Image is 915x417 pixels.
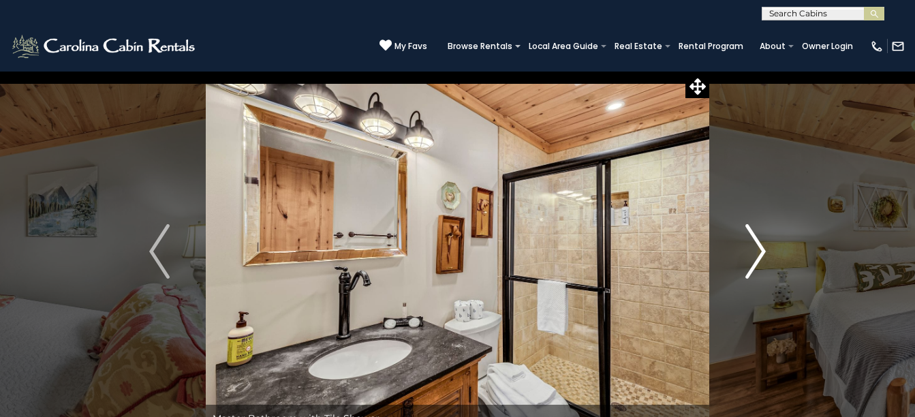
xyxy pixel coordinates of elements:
[795,37,860,56] a: Owner Login
[753,37,792,56] a: About
[394,40,427,52] span: My Favs
[379,39,427,53] a: My Favs
[870,40,884,53] img: phone-regular-white.png
[522,37,605,56] a: Local Area Guide
[441,37,519,56] a: Browse Rentals
[10,33,199,60] img: White-1-2.png
[672,37,750,56] a: Rental Program
[745,224,766,279] img: arrow
[608,37,669,56] a: Real Estate
[891,40,905,53] img: mail-regular-white.png
[149,224,170,279] img: arrow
